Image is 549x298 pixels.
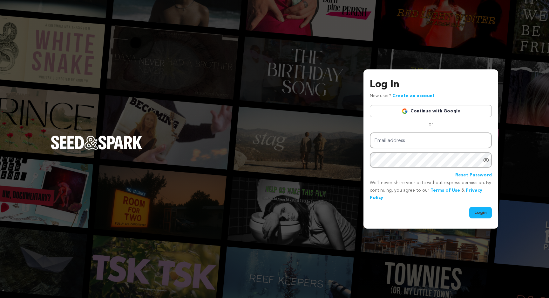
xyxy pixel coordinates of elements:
a: Continue with Google [370,105,492,117]
a: Reset Password [455,172,492,179]
h3: Log In [370,77,492,92]
a: Terms of Use [430,188,460,193]
input: Email address [370,132,492,149]
a: Create an account [392,94,435,98]
img: Google logo [402,108,408,114]
span: or [425,121,437,127]
button: Login [469,207,492,218]
p: We’ll never share your data without express permission. By continuing, you agree to our & . [370,179,492,202]
a: Show password as plain text. Warning: this will display your password on the screen. [483,157,489,163]
a: Seed&Spark Homepage [51,136,142,162]
img: Seed&Spark Logo [51,136,142,150]
p: New user? [370,92,435,100]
